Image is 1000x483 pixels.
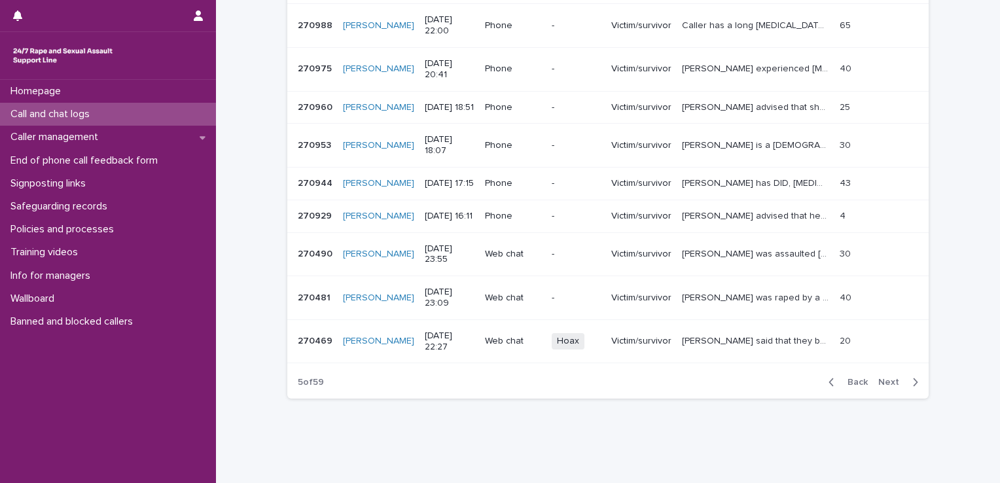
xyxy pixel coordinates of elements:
[343,293,414,304] a: [PERSON_NAME]
[5,293,65,305] p: Wallboard
[287,91,929,124] tr: 270960270960 [PERSON_NAME] [DATE] 18:51Phone-Victim/survivor[PERSON_NAME] advised that she went t...
[298,61,334,75] p: 270975
[840,99,853,113] p: 25
[10,43,115,69] img: rhQMoQhaT3yELyF149Cw
[611,63,671,75] p: Victim/survivor
[425,178,474,189] p: [DATE] 17:15
[485,140,542,151] p: Phone
[425,14,474,37] p: [DATE] 22:00
[552,178,601,189] p: -
[682,61,832,75] p: Brendon experienced sexual abuse from his father as a child and has recently started having flash...
[552,140,601,151] p: -
[611,140,671,151] p: Victim/survivor
[873,376,929,388] button: Next
[485,336,542,347] p: Web chat
[485,102,542,113] p: Phone
[611,178,671,189] p: Victim/survivor
[425,102,474,113] p: [DATE] 18:51
[682,18,832,31] p: Caller has a long stammer therefore the chat ran over and in contrast she spoke at great speed to...
[878,378,907,387] span: Next
[485,211,542,222] p: Phone
[5,154,168,167] p: End of phone call feedback form
[840,61,854,75] p: 40
[485,63,542,75] p: Phone
[840,378,868,387] span: Back
[682,208,832,222] p: caller advised that he was abused as a child and he would now like to report it to the Police. He...
[611,249,671,260] p: Victim/survivor
[485,20,542,31] p: Phone
[552,293,601,304] p: -
[343,336,414,347] a: [PERSON_NAME]
[343,249,414,260] a: [PERSON_NAME]
[818,376,873,388] button: Back
[840,290,854,304] p: 40
[552,333,584,349] span: Hoax
[298,99,335,113] p: 270960
[682,333,832,347] p: Mara said that they believe they have been drugged and abused. They are unsure when this happened...
[840,18,853,31] p: 65
[5,108,100,120] p: Call and chat logs
[425,134,474,156] p: [DATE] 18:07
[343,178,414,189] a: [PERSON_NAME]
[287,167,929,200] tr: 270944270944 [PERSON_NAME] [DATE] 17:15Phone-Victim/survivor[PERSON_NAME] has DID, [MEDICAL_DATA]...
[5,270,101,282] p: Info for managers
[5,177,96,190] p: Signposting links
[425,243,474,266] p: [DATE] 23:55
[287,319,929,363] tr: 270469270469 [PERSON_NAME] [DATE] 22:27Web chatHoaxVictim/survivor[PERSON_NAME] said that they be...
[425,287,474,309] p: [DATE] 23:09
[343,63,414,75] a: [PERSON_NAME]
[611,20,671,31] p: Victim/survivor
[298,137,334,151] p: 270953
[5,223,124,236] p: Policies and processes
[840,333,853,347] p: 20
[287,367,334,399] p: 5 of 59
[552,249,601,260] p: -
[552,63,601,75] p: -
[425,58,474,80] p: [DATE] 20:41
[343,140,414,151] a: [PERSON_NAME]
[611,102,671,113] p: Victim/survivor
[611,293,671,304] p: Victim/survivor
[840,208,848,222] p: 4
[287,200,929,232] tr: 270929270929 [PERSON_NAME] [DATE] 16:11Phone-Victim/survivor[PERSON_NAME] advised that he was abu...
[485,293,542,304] p: Web chat
[287,47,929,91] tr: 270975270975 [PERSON_NAME] [DATE] 20:41Phone-Victim/survivor[PERSON_NAME] experienced [MEDICAL_DA...
[287,124,929,168] tr: 270953270953 [PERSON_NAME] [DATE] 18:07Phone-Victim/survivor[PERSON_NAME] is a [DEMOGRAPHIC_DATA]...
[287,276,929,320] tr: 270481270481 [PERSON_NAME] [DATE] 23:09Web chat-Victim/survivor[PERSON_NAME] was raped by a frien...
[611,211,671,222] p: Victim/survivor
[298,18,335,31] p: 270988
[485,178,542,189] p: Phone
[552,20,601,31] p: -
[552,211,601,222] p: -
[5,131,109,143] p: Caller management
[343,20,414,31] a: [PERSON_NAME]
[298,208,334,222] p: 270929
[552,102,601,113] p: -
[682,137,832,151] p: Simone is a trans man that works at night streamline sex work. He resides in a flat with his land...
[298,290,333,304] p: 270481
[287,4,929,48] tr: 270988270988 [PERSON_NAME] [DATE] 22:00Phone-Victim/survivorCaller has a long [MEDICAL_DATA] ther...
[343,211,414,222] a: [PERSON_NAME]
[682,175,832,189] p: Elizabeht has DID, autism and FND. She calls the support line on a Wednesday and Sunday however h...
[425,211,474,222] p: [DATE] 16:11
[611,336,671,347] p: Victim/survivor
[298,175,335,189] p: 270944
[840,137,853,151] p: 30
[343,102,414,113] a: [PERSON_NAME]
[682,99,832,113] p: caller advised that she went to a house to have an arranged marriage (muslim religion) however at...
[840,246,853,260] p: 30
[298,333,335,347] p: 270469
[298,246,335,260] p: 270490
[485,249,542,260] p: Web chat
[5,85,71,98] p: Homepage
[840,175,853,189] p: 43
[5,200,118,213] p: Safeguarding records
[425,331,474,353] p: [DATE] 22:27
[287,232,929,276] tr: 270490270490 [PERSON_NAME] [DATE] 23:55Web chat-Victim/survivor[PERSON_NAME] was assaulted [DATE]...
[5,246,88,259] p: Training videos
[682,290,832,304] p: Calli was raped by a friend who then alleged that she consented to it and if she went to the Poli...
[682,246,832,260] p: Emma was assaulted 3 years ago, and she is supporting a friend who has been assaulted, and this h...
[5,315,143,328] p: Banned and blocked callers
